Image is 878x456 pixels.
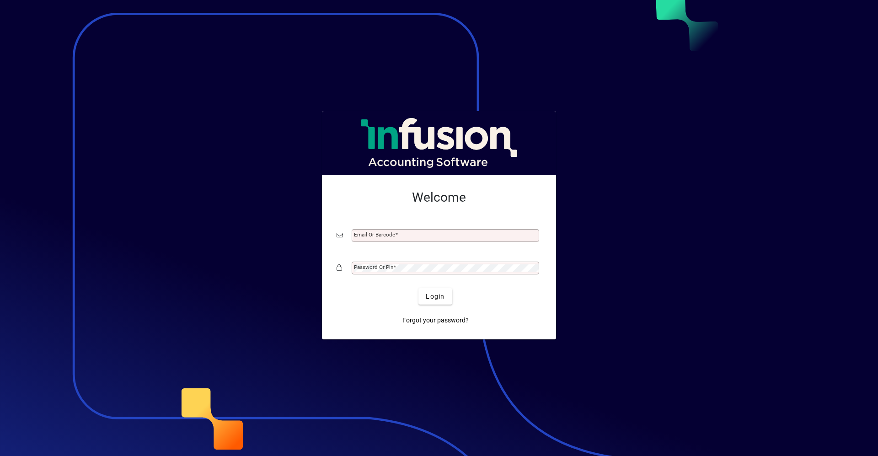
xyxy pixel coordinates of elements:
[418,288,452,305] button: Login
[337,190,541,205] h2: Welcome
[402,316,469,325] span: Forgot your password?
[426,292,444,301] span: Login
[354,264,393,270] mat-label: Password or Pin
[399,312,472,328] a: Forgot your password?
[354,231,395,238] mat-label: Email or Barcode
